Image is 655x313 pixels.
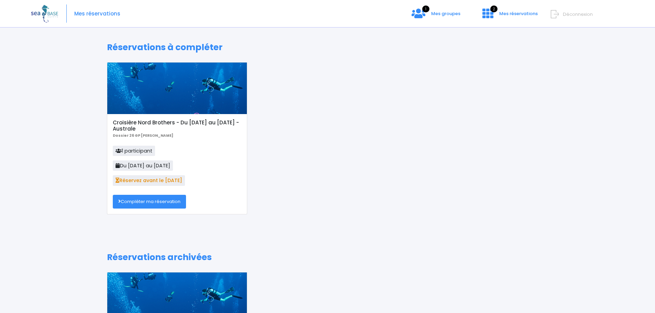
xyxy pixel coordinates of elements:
a: 2 Mes réservations [477,13,542,19]
span: Déconnexion [563,11,593,18]
span: Réservez avant le [DATE] [113,175,185,186]
span: 1 [422,5,429,12]
h1: Réservations à compléter [107,42,548,53]
a: Compléter ma réservation [113,195,186,209]
span: Du [DATE] au [DATE] [113,160,173,171]
span: 1 participant [113,146,155,156]
span: Mes réservations [499,10,538,17]
span: 2 [490,5,498,12]
h5: Croisière Nord Brothers - Du [DATE] au [DATE] - Australe [113,120,241,132]
h1: Réservations archivées [107,252,548,262]
b: Dossier 26 GP [PERSON_NAME] [113,133,173,138]
span: Mes groupes [431,10,460,17]
a: 1 Mes groupes [406,13,466,19]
